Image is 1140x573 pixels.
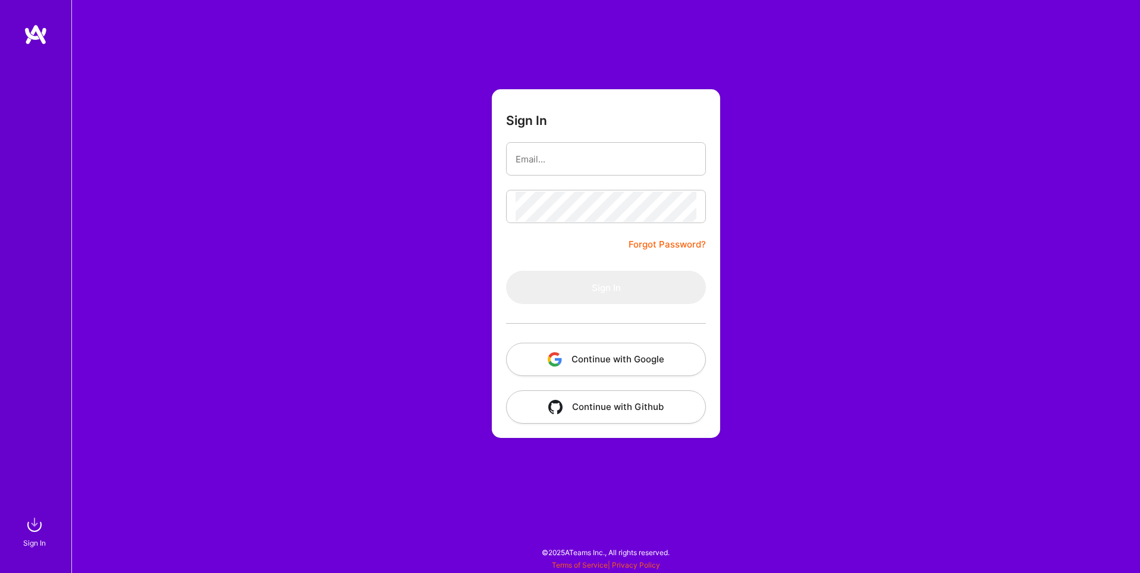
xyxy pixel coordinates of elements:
[24,24,48,45] img: logo
[25,513,46,549] a: sign inSign In
[548,352,562,367] img: icon
[516,144,696,174] input: Email...
[612,561,660,569] a: Privacy Policy
[629,237,706,252] a: Forgot Password?
[506,113,547,128] h3: Sign In
[506,271,706,304] button: Sign In
[548,400,563,414] img: icon
[506,390,706,424] button: Continue with Github
[552,561,660,569] span: |
[552,561,608,569] a: Terms of Service
[506,343,706,376] button: Continue with Google
[23,537,46,549] div: Sign In
[71,537,1140,567] div: © 2025 ATeams Inc., All rights reserved.
[23,513,46,537] img: sign in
